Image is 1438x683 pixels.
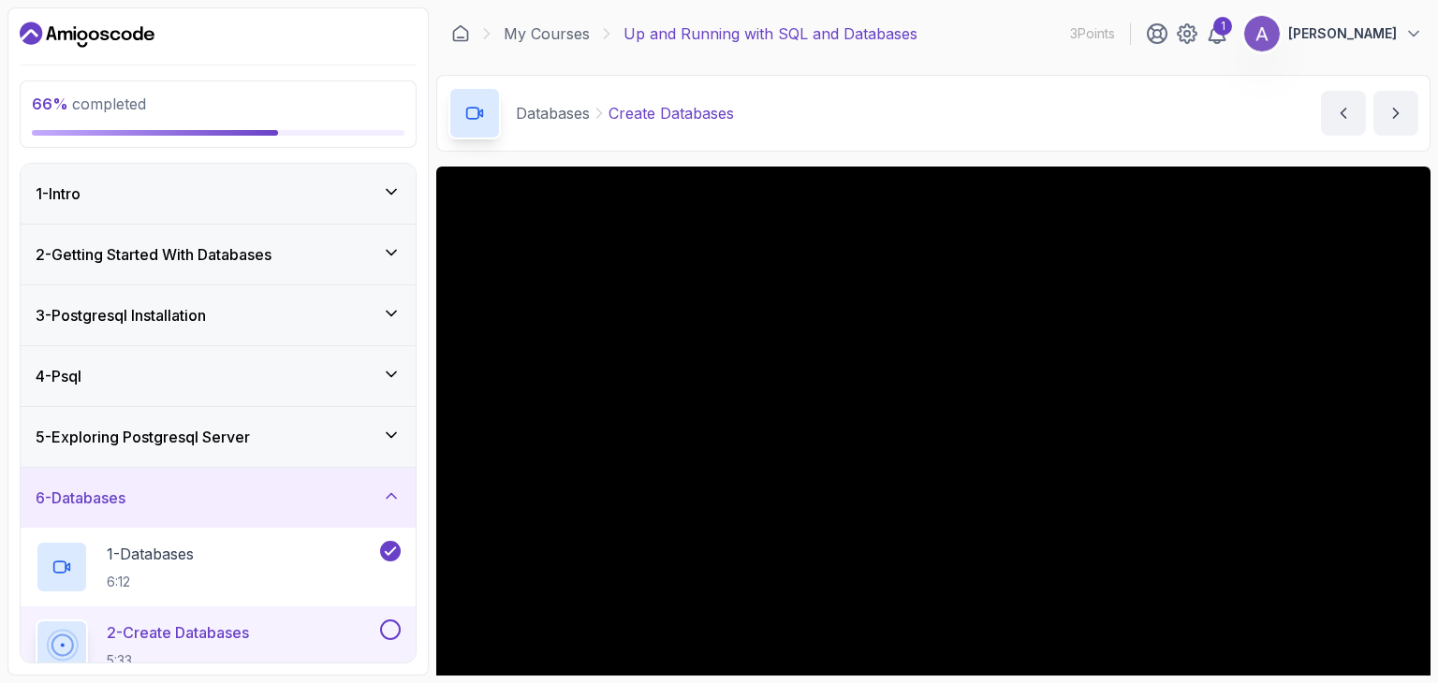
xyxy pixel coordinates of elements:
a: 1 [1206,22,1228,45]
button: previous content [1321,91,1366,136]
a: My Courses [504,22,590,45]
p: 1 - Databases [107,543,194,565]
p: Create Databases [609,102,734,124]
button: 5-Exploring Postgresql Server [21,407,416,467]
button: 1-Intro [21,164,416,224]
p: 5:33 [107,651,249,670]
a: Dashboard [20,20,154,50]
button: 2-Create Databases5:33 [36,619,401,672]
p: 2 - Create Databases [107,621,249,644]
p: Up and Running with SQL and Databases [624,22,917,45]
p: 6:12 [107,573,194,591]
p: 3 Points [1070,24,1115,43]
h3: 1 - Intro [36,182,81,205]
button: next content [1373,91,1418,136]
button: 2-Getting Started With Databases [21,225,416,284]
span: 66 % [32,94,68,113]
button: 1-Databases6:12 [36,541,401,593]
p: Databases [516,102,590,124]
button: 6-Databases [21,468,416,528]
span: completed [32,94,146,113]
h3: 5 - Exploring Postgresql Server [36,426,250,448]
p: [PERSON_NAME] [1288,24,1397,43]
button: user profile image[PERSON_NAME] [1243,15,1423,52]
button: 4-Psql [21,346,416,406]
h3: 3 - Postgresql Installation [36,304,206,327]
h3: 2 - Getting Started With Databases [36,243,271,266]
h3: 6 - Databases [36,487,125,509]
a: Dashboard [451,24,470,43]
h3: 4 - Psql [36,365,81,387]
div: 1 [1213,17,1232,36]
img: user profile image [1244,16,1280,51]
button: 3-Postgresql Installation [21,285,416,345]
